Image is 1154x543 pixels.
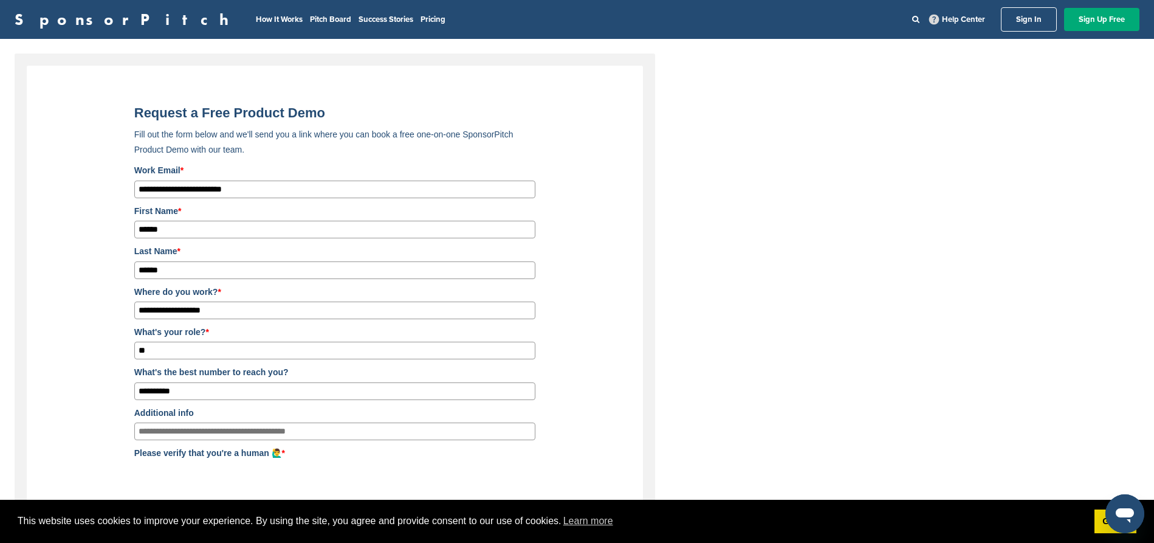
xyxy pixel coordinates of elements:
a: Pitch Board [310,15,351,24]
label: Additional info [134,406,535,420]
label: First Name [134,204,535,218]
a: Sign Up Free [1064,8,1139,31]
label: What's the best number to reach you? [134,365,535,379]
span: This website uses cookies to improve your experience. By using the site, you agree and provide co... [18,512,1085,530]
a: How It Works [256,15,303,24]
iframe: reCAPTCHA [134,463,319,511]
a: Help Center [927,12,987,27]
label: What's your role? [134,325,535,339]
p: Fill out the form below and we'll send you a link where you can book a free one-on-one SponsorPit... [134,127,535,157]
label: Last Name [134,244,535,258]
a: learn more about cookies [562,512,615,530]
title: Request a Free Product Demo [134,105,535,121]
label: Where do you work? [134,285,535,299]
a: dismiss cookie message [1094,510,1136,534]
a: Success Stories [359,15,413,24]
a: Pricing [421,15,445,24]
iframe: Button to launch messaging window [1105,494,1144,533]
a: SponsorPitch [15,12,236,27]
a: Sign In [1001,7,1057,32]
label: Please verify that you're a human 🙋‍♂️ [134,446,535,460]
label: Work Email [134,164,535,177]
